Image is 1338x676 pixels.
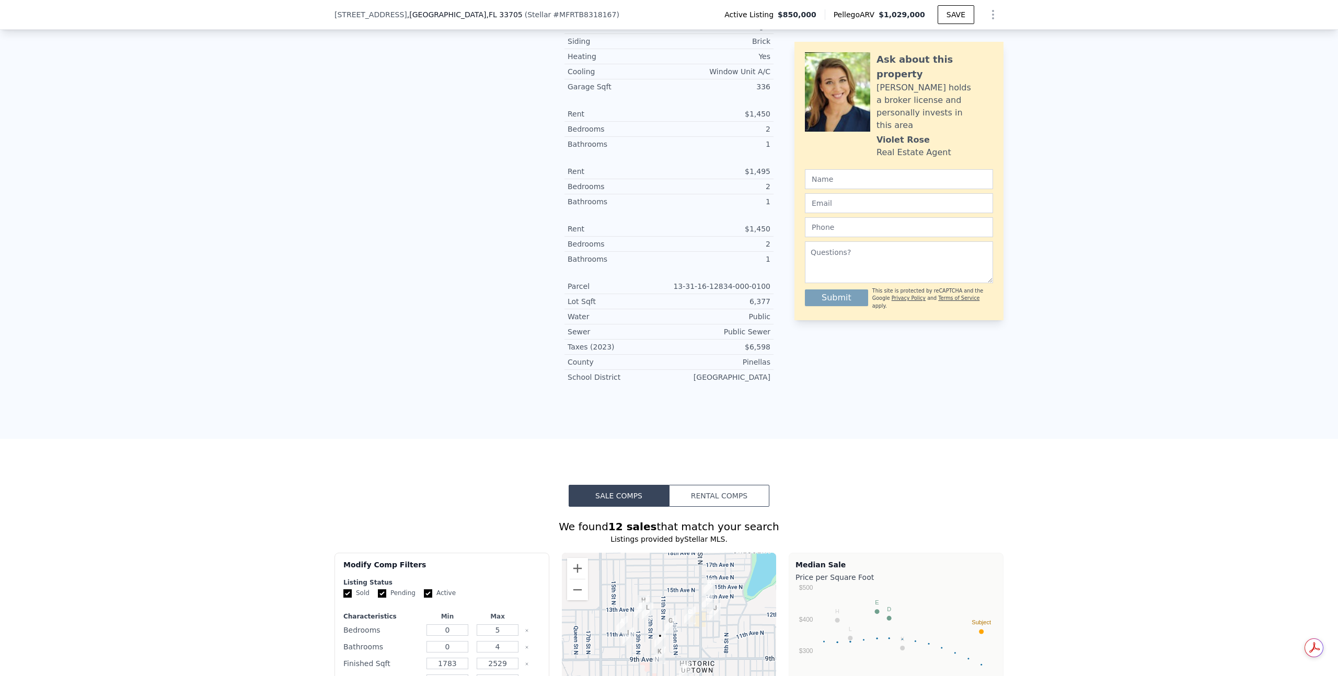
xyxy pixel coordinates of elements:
[879,10,925,19] span: $1,029,000
[568,196,669,207] div: Bathrooms
[724,9,778,20] span: Active Listing
[622,627,634,645] div: 1011 14th St N
[834,9,879,20] span: Pellego ARV
[795,570,997,585] div: Price per Square Foot
[343,639,420,654] div: Bathrooms
[568,66,669,77] div: Cooling
[805,169,993,189] input: Name
[568,296,669,307] div: Lot Sqft
[568,166,669,177] div: Rent
[608,520,657,533] strong: 12 sales
[486,10,522,19] span: , FL 33705
[343,656,420,671] div: Finished Sqft
[334,519,1004,534] div: We found that match your search
[938,295,979,301] a: Terms of Service
[876,134,930,146] div: Violet Rose
[568,327,669,337] div: Sewer
[568,254,669,264] div: Bathrooms
[669,224,770,234] div: $1,450
[638,595,649,613] div: 1247 13th St N
[568,357,669,367] div: County
[983,4,1004,25] button: Show Options
[568,36,669,46] div: Siding
[703,578,715,596] div: 875 14th Ave N
[568,124,669,134] div: Bedrooms
[654,646,665,664] div: 834 11th St N
[669,139,770,149] div: 1
[669,281,770,292] div: 13-31-16-12834-000-0100
[876,52,993,81] div: Ask about this property
[343,589,352,598] input: Sold
[568,239,669,249] div: Bedrooms
[669,166,770,177] div: $1,495
[343,623,420,637] div: Bedrooms
[424,589,456,598] label: Active
[805,289,868,306] button: Submit
[343,560,540,578] div: Modify Comp Filters
[709,603,721,621] div: 1201 Highland St N
[568,342,669,352] div: Taxes (2023)
[669,311,770,322] div: Public
[334,534,1004,544] div: Listings provided by Stellar MLS .
[568,224,669,234] div: Rent
[872,287,993,310] div: This site is protected by reCAPTCHA and the Google and apply.
[849,626,852,632] text: L
[795,560,997,570] div: Median Sale
[669,485,769,507] button: Rental Comps
[525,9,619,20] div: ( )
[799,616,813,623] text: $400
[616,616,628,634] div: 1100 14th St N
[799,647,813,655] text: $300
[669,342,770,352] div: $6,598
[669,239,770,249] div: 2
[701,593,713,611] div: 864 13th Ave N
[568,311,669,322] div: Water
[938,5,974,24] button: SAVE
[669,327,770,337] div: Public Sewer
[642,602,653,620] div: 1210 12th St N
[424,589,432,598] input: Active
[799,584,813,591] text: $500
[669,196,770,207] div: 1
[805,217,993,237] input: Phone
[568,81,669,92] div: Garage Sqft
[378,589,386,598] input: Pending
[334,9,407,20] span: [STREET_ADDRESS]
[876,146,951,159] div: Real Estate Agent
[378,589,416,598] label: Pending
[567,579,588,600] button: Zoom out
[972,619,991,625] text: Subject
[654,631,666,648] div: 936 11th St N
[343,612,420,621] div: Characteristics
[669,66,770,77] div: Window Unit A/C
[892,295,926,301] a: Privacy Policy
[568,372,669,382] div: School District
[669,81,770,92] div: 336
[475,612,521,621] div: Max
[875,599,879,605] text: E
[778,9,816,20] span: $850,000
[876,81,993,132] div: [PERSON_NAME] holds a broker license and personally invests in this area
[553,10,616,19] span: # MFRTB8318167
[887,606,891,612] text: D
[669,357,770,367] div: Pinellas
[568,281,669,292] div: Parcel
[569,485,669,507] button: Sale Comps
[669,124,770,134] div: 2
[525,645,529,649] button: Clear
[525,662,529,666] button: Clear
[407,9,523,20] span: , [GEOGRAPHIC_DATA]
[901,636,905,642] text: K
[568,51,669,62] div: Heating
[525,628,529,633] button: Clear
[665,615,676,633] div: 1045 11th Ave N
[568,109,669,119] div: Rent
[669,36,770,46] div: Brick
[669,296,770,307] div: 6,377
[527,10,551,19] span: Stellar
[669,109,770,119] div: $1,450
[568,139,669,149] div: Bathrooms
[424,612,470,621] div: Min
[669,181,770,192] div: 2
[805,193,993,213] input: Email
